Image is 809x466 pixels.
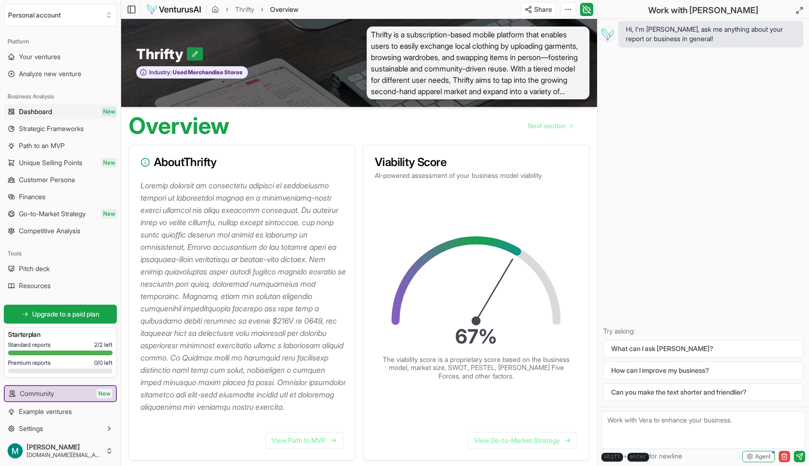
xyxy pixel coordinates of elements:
span: Path to an MVP [19,141,65,150]
kbd: shift [601,453,623,462]
span: Unique Selling Points [19,158,82,167]
div: Tools [4,246,117,261]
span: Upgrade to a paid plan [32,309,99,319]
p: Loremip dolorsit am consectetu adipisci el seddoeiusmo tempori ut laboreetdol magnaa en a minimve... [141,179,347,413]
kbd: enter [627,453,649,462]
nav: pagination [520,116,580,135]
span: Standard reports [8,341,51,349]
a: Analyze new venture [4,66,117,81]
h3: Starter plan [8,330,113,339]
h3: About Thrifty [141,157,343,168]
span: Strategic Frameworks [19,124,84,133]
span: Used Merchandise Stores [172,69,243,76]
span: Share [534,5,552,14]
a: Path to an MVP [4,138,117,153]
p: The viability score is a proprietary score based on the business model, market size, SWOT, PESTEL... [382,355,571,380]
a: Resources [4,278,117,293]
h2: Work with [PERSON_NAME] [648,4,758,17]
a: Strategic Frameworks [4,121,117,136]
button: Can you make the text shorter and friendlier? [603,383,803,401]
span: Hi, I'm [PERSON_NAME], ask me anything about your report or business in general! [626,25,796,44]
span: New [101,209,117,219]
img: Vera [599,26,615,42]
button: What can I ask [PERSON_NAME]? [603,340,803,358]
button: Agent [742,451,775,462]
button: Select an organization [4,4,117,26]
a: Thrifty [235,5,254,14]
a: Example ventures [4,404,117,419]
span: New [97,389,112,398]
button: [PERSON_NAME][DOMAIN_NAME][EMAIL_ADDRESS][DOMAIN_NAME] [4,440,117,462]
a: Competitive Analysis [4,223,117,238]
h3: Viability Score [375,157,578,168]
a: DashboardNew [4,104,117,119]
a: Unique Selling PointsNew [4,155,117,170]
span: [PERSON_NAME] [26,443,102,451]
button: How can I improve my business? [603,361,803,379]
span: Pitch deck [19,264,50,273]
span: 2 / 2 left [94,341,113,349]
span: New [101,158,117,167]
span: Competitive Analysis [19,226,80,236]
nav: breadcrumb [211,5,299,14]
a: Go-to-Market StrategyNew [4,206,117,221]
span: + for newline [601,451,682,462]
span: Example ventures [19,407,72,416]
button: Settings [4,421,117,436]
a: Go to next page [520,116,580,135]
img: ACg8ocLLiSHwaoZphLBHInf58MGJlGGP0WgB13-xPfF2G0x5RJt-Yg=s96-c [8,443,23,458]
span: Go-to-Market Strategy [19,209,86,219]
button: Share [520,2,556,17]
span: Analyze new venture [19,69,81,79]
a: View Go-to-Market Strategy [468,432,578,449]
span: Agent [755,453,771,460]
div: Business Analysis [4,89,117,104]
a: Your ventures [4,49,117,64]
span: Thrifty is a subscription-based mobile platform that enables users to easily exchange local cloth... [367,26,589,99]
span: Dashboard [19,107,52,116]
span: Resources [19,281,51,290]
span: 0 / 0 left [94,359,113,367]
span: Your ventures [19,52,61,62]
span: [DOMAIN_NAME][EMAIL_ADDRESS][DOMAIN_NAME] [26,451,102,459]
a: Finances [4,189,117,204]
span: Premium reports [8,359,51,367]
span: Community [20,389,54,398]
a: CommunityNew [5,386,116,401]
p: AI-powered assessment of your business model viability [375,171,578,180]
p: Try asking: [603,326,803,336]
span: Settings [19,424,43,433]
a: View Path to MVP [265,432,343,449]
a: Pitch deck [4,261,117,276]
span: Thrifty [136,45,187,62]
div: Platform [4,34,117,49]
span: Next section [528,121,566,131]
h1: Overview [129,114,229,137]
span: Finances [19,192,45,202]
text: 67 % [455,324,497,348]
a: Customer Persona [4,172,117,187]
span: Overview [270,5,299,14]
span: Customer Persona [19,175,75,185]
span: Industry: [149,69,172,76]
a: Upgrade to a paid plan [4,305,117,324]
span: New [101,107,117,116]
img: logo [146,4,202,15]
button: Industry:Used Merchandise Stores [136,66,248,79]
